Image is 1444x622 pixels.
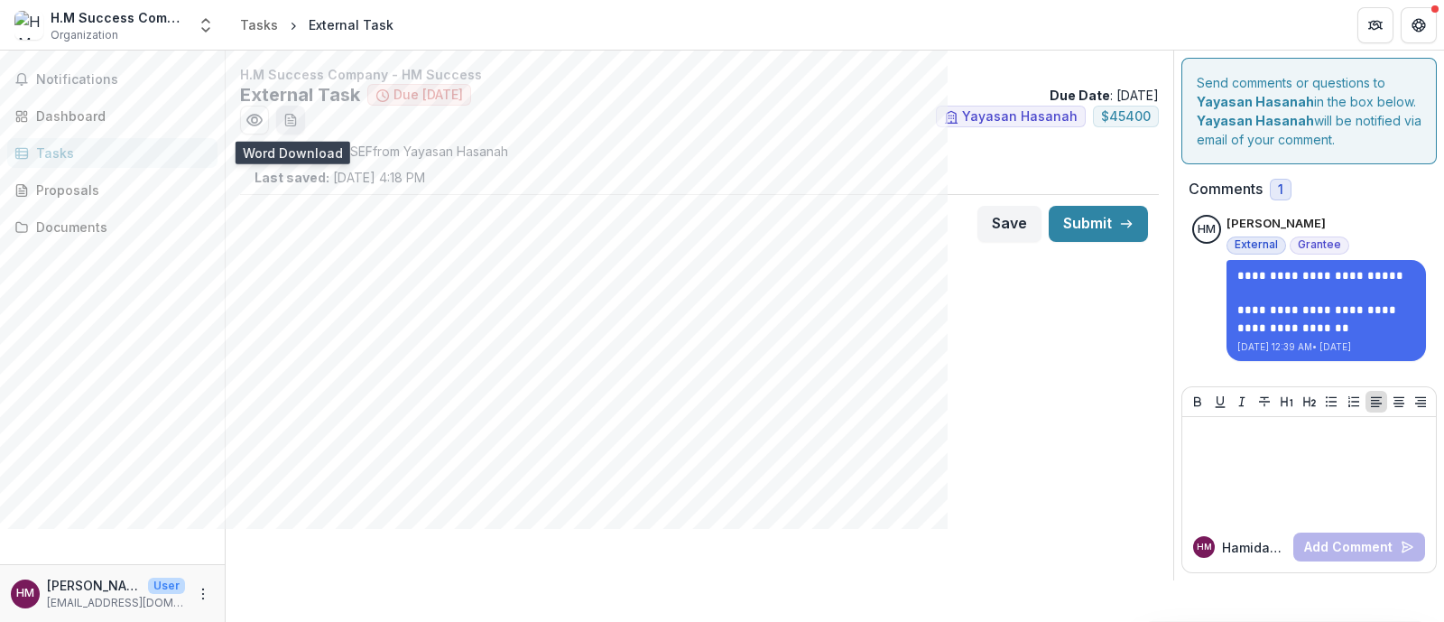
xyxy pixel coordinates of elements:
[1222,538,1286,557] p: Hamidah B
[1181,58,1437,164] div: Send comments or questions to in the box below. will be notified via email of your comment.
[1278,182,1283,198] span: 1
[1197,113,1314,128] strong: Yayasan Hasanah
[1388,391,1410,413] button: Align Center
[193,7,218,43] button: Open entity switcher
[240,84,360,106] h2: External Task
[16,588,34,599] div: Hamidah Binti Mokhtar
[36,218,203,237] div: Documents
[1189,181,1263,198] h2: Comments
[1050,86,1159,105] p: : [DATE]
[51,27,118,43] span: Organization
[240,106,269,135] button: Preview 3f3adb4c-4c02-40b6-9233-6201ea9e5264.pdf
[233,12,401,38] nav: breadcrumb
[255,170,329,185] strong: Last saved:
[255,144,335,159] strong: Assigned by
[7,65,218,94] button: Notifications
[14,11,43,40] img: H.M Success Company
[1365,391,1387,413] button: Align Left
[240,65,1159,84] p: H.M Success Company - HM Success
[1357,7,1393,43] button: Partners
[1197,543,1212,552] div: Hamidah Binti Mokhtar
[7,175,218,205] a: Proposals
[1410,391,1431,413] button: Align Right
[7,212,218,242] a: Documents
[309,15,393,34] div: External Task
[1049,206,1148,242] button: Submit
[1254,391,1275,413] button: Strike
[1293,533,1425,562] button: Add Comment
[1299,391,1320,413] button: Heading 2
[1401,7,1437,43] button: Get Help
[1320,391,1342,413] button: Bullet List
[36,107,203,125] div: Dashboard
[255,168,425,187] p: [DATE] 4:18 PM
[36,72,210,88] span: Notifications
[1187,391,1208,413] button: Bold
[192,583,214,605] button: More
[977,206,1041,242] button: Save
[148,578,185,594] p: User
[1226,215,1326,233] p: [PERSON_NAME]
[962,109,1078,125] span: Yayasan Hasanah
[51,8,186,27] div: H.M Success Company
[1235,238,1278,251] span: External
[276,106,305,135] button: download-word-button
[36,181,203,200] div: Proposals
[1209,391,1231,413] button: Underline
[1050,88,1110,103] strong: Due Date
[1298,238,1341,251] span: Grantee
[1197,94,1314,109] strong: Yayasan Hasanah
[1276,391,1298,413] button: Heading 1
[240,15,278,34] div: Tasks
[1101,109,1151,125] span: $ 45400
[255,142,1144,161] p: : HSEF from Yayasan Hasanah
[1343,391,1365,413] button: Ordered List
[36,144,203,162] div: Tasks
[47,576,141,595] p: [PERSON_NAME]
[7,138,218,168] a: Tasks
[393,88,463,103] span: Due [DATE]
[1237,340,1415,354] p: [DATE] 12:39 AM • [DATE]
[1231,391,1253,413] button: Italicize
[1198,224,1216,236] div: Hamidah Binti Mokhtar
[7,101,218,131] a: Dashboard
[233,12,285,38] a: Tasks
[47,595,185,611] p: [EMAIL_ADDRESS][DOMAIN_NAME]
